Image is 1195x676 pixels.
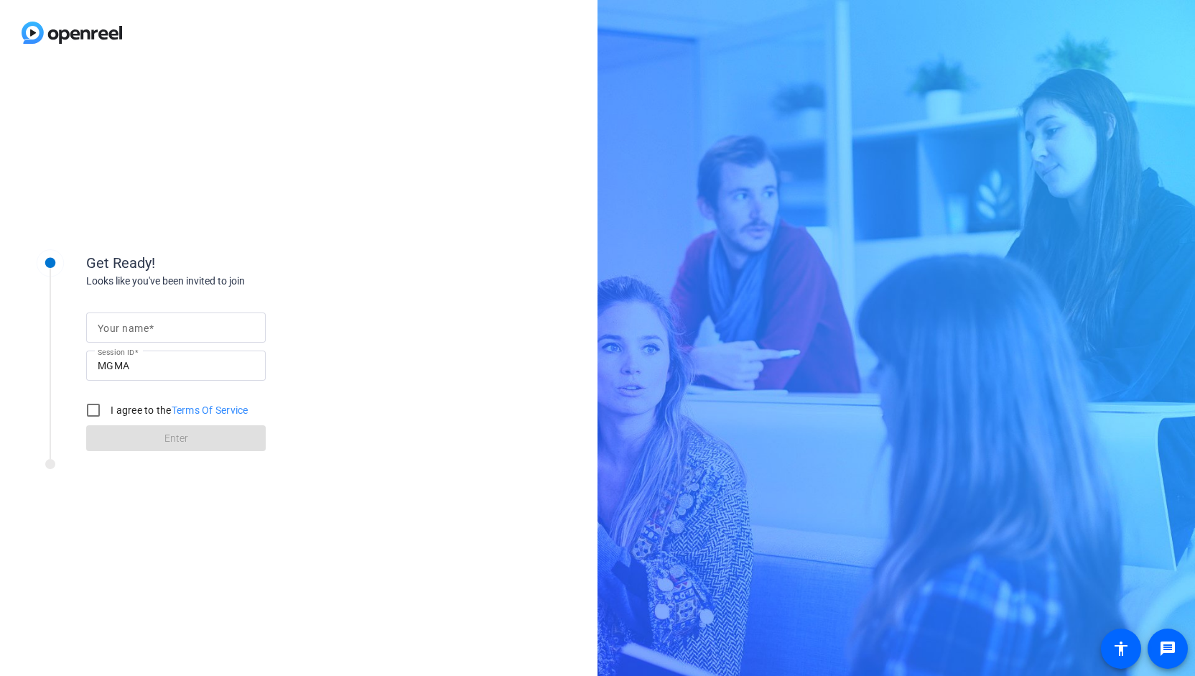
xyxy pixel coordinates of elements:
[98,323,149,334] mat-label: Your name
[86,274,373,289] div: Looks like you've been invited to join
[98,348,134,356] mat-label: Session ID
[172,404,248,416] a: Terms Of Service
[1112,640,1130,657] mat-icon: accessibility
[1159,640,1176,657] mat-icon: message
[86,252,373,274] div: Get Ready!
[108,403,248,417] label: I agree to the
